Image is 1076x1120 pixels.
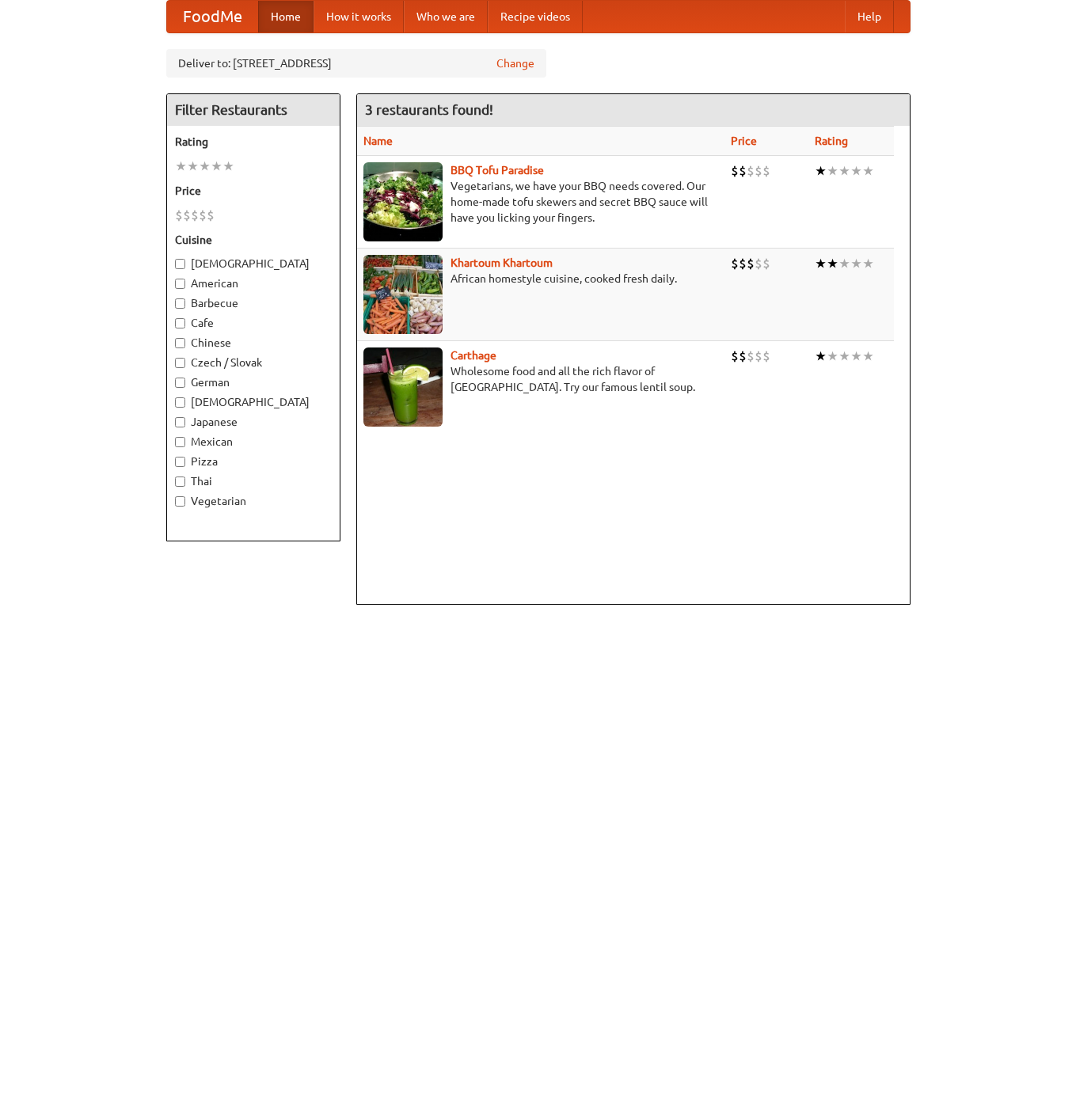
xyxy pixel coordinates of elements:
a: Name [363,135,393,147]
h5: Price [175,183,332,199]
a: BBQ Tofu Paradise [451,164,544,177]
li: $ [762,347,770,365]
input: German [175,378,185,388]
li: $ [755,255,762,272]
li: ★ [175,158,187,175]
input: Chinese [175,338,185,348]
img: khartoum.jpg [363,255,443,334]
li: $ [747,347,755,365]
input: Japanese [175,417,185,427]
li: ★ [815,347,827,365]
li: $ [739,255,747,272]
img: carthage.jpg [363,347,443,427]
li: $ [191,207,199,224]
li: $ [199,207,207,224]
img: tofuparadise.jpg [363,162,443,241]
label: Pizza [175,454,332,469]
input: [DEMOGRAPHIC_DATA] [175,397,185,408]
li: ★ [850,347,862,365]
a: Khartoum Khartoum [451,256,553,269]
input: [DEMOGRAPHIC_DATA] [175,259,185,269]
label: Chinese [175,335,332,351]
label: Czech / Slovak [175,355,332,370]
li: $ [762,162,770,180]
li: ★ [815,162,827,180]
label: [DEMOGRAPHIC_DATA] [175,394,332,410]
h5: Cuisine [175,232,332,248]
li: $ [755,162,762,180]
input: Barbecue [175,298,185,309]
li: ★ [827,347,838,365]
li: $ [739,162,747,180]
li: ★ [815,255,827,272]
p: African homestyle cuisine, cooked fresh daily. [363,271,718,287]
a: Rating [815,135,848,147]
label: Barbecue [175,295,332,311]
li: $ [175,207,183,224]
label: American [175,275,332,291]
input: Thai [175,476,185,487]
li: $ [739,347,747,365]
li: $ [747,255,755,272]
a: FoodMe [167,1,258,32]
div: Deliver to: [STREET_ADDRESS] [166,49,546,78]
input: Vegetarian [175,496,185,507]
li: ★ [850,162,862,180]
li: ★ [862,255,874,272]
input: American [175,279,185,289]
li: $ [755,347,762,365]
input: Pizza [175,457,185,467]
li: ★ [827,255,838,272]
label: German [175,374,332,390]
a: Who we are [404,1,488,32]
ng-pluralize: 3 restaurants found! [365,102,493,117]
li: ★ [211,158,222,175]
li: $ [731,347,739,365]
a: Home [258,1,314,32]
li: $ [207,207,215,224]
h5: Rating [175,134,332,150]
a: Carthage [451,349,496,362]
li: $ [747,162,755,180]
li: ★ [862,347,874,365]
li: ★ [187,158,199,175]
label: Mexican [175,434,332,450]
li: ★ [862,162,874,180]
input: Czech / Slovak [175,358,185,368]
label: Japanese [175,414,332,430]
li: $ [731,255,739,272]
p: Vegetarians, we have your BBQ needs covered. Our home-made tofu skewers and secret BBQ sauce will... [363,178,718,226]
input: Mexican [175,437,185,447]
a: Recipe videos [488,1,583,32]
li: ★ [827,162,838,180]
li: ★ [838,162,850,180]
li: ★ [222,158,234,175]
li: ★ [850,255,862,272]
li: ★ [838,347,850,365]
h4: Filter Restaurants [167,94,340,126]
a: Help [845,1,894,32]
input: Cafe [175,318,185,328]
li: ★ [838,255,850,272]
li: $ [183,207,191,224]
li: $ [762,255,770,272]
p: Wholesome food and all the rich flavor of [GEOGRAPHIC_DATA]. Try our famous lentil soup. [363,363,718,395]
li: ★ [199,158,211,175]
a: Price [731,135,757,147]
a: Change [496,55,534,71]
a: How it works [314,1,404,32]
li: $ [731,162,739,180]
label: Thai [175,473,332,489]
label: Vegetarian [175,493,332,509]
label: [DEMOGRAPHIC_DATA] [175,256,332,271]
label: Cafe [175,315,332,331]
